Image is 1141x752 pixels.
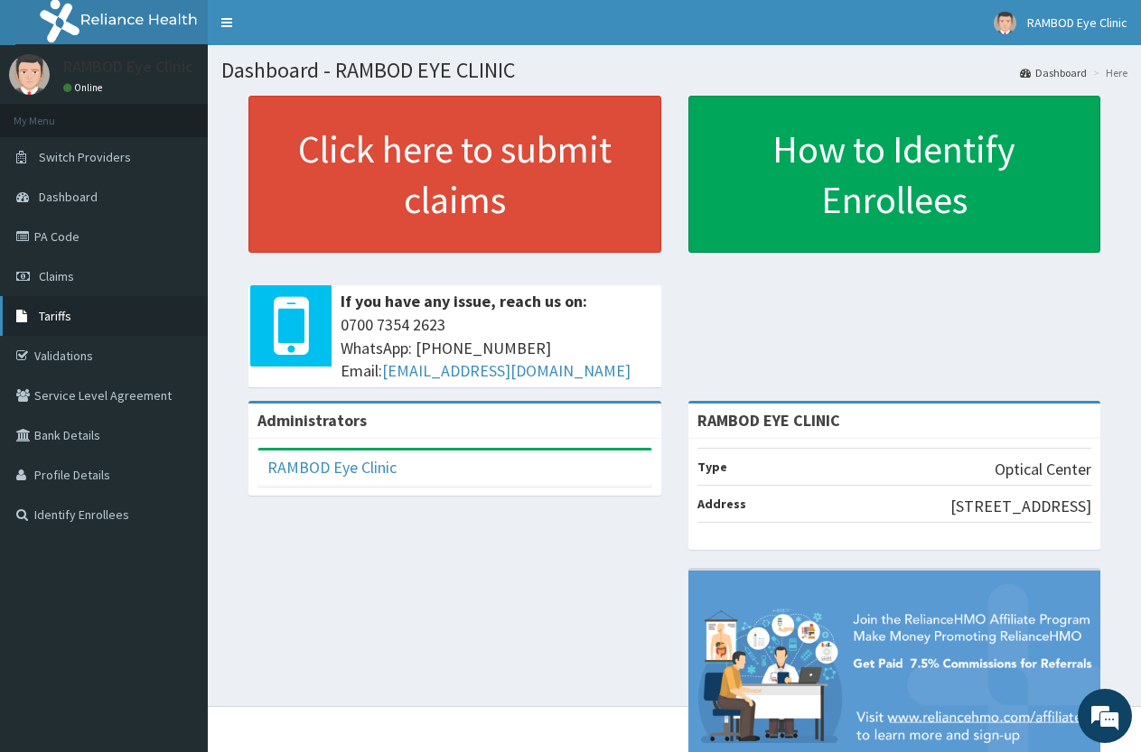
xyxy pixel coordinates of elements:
a: Dashboard [1020,65,1087,80]
a: How to Identify Enrollees [688,96,1101,253]
p: [STREET_ADDRESS] [950,495,1091,518]
b: Address [697,496,746,512]
a: RAMBOD Eye Clinic [267,457,397,478]
a: [EMAIL_ADDRESS][DOMAIN_NAME] [382,360,631,381]
img: User Image [9,54,50,95]
strong: RAMBOD EYE CLINIC [697,410,840,431]
a: Online [63,81,107,94]
span: Dashboard [39,189,98,205]
span: Tariffs [39,308,71,324]
h1: Dashboard - RAMBOD EYE CLINIC [221,59,1127,82]
p: Optical Center [995,458,1091,481]
a: Click here to submit claims [248,96,661,253]
p: RAMBOD Eye Clinic [63,59,193,75]
span: Switch Providers [39,149,131,165]
b: Administrators [257,410,367,431]
b: If you have any issue, reach us on: [341,291,587,311]
img: User Image [994,12,1016,34]
span: RAMBOD Eye Clinic [1027,14,1127,31]
span: 0700 7354 2623 WhatsApp: [PHONE_NUMBER] Email: [341,313,652,383]
span: Claims [39,268,74,284]
li: Here [1089,65,1127,80]
b: Type [697,459,727,475]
